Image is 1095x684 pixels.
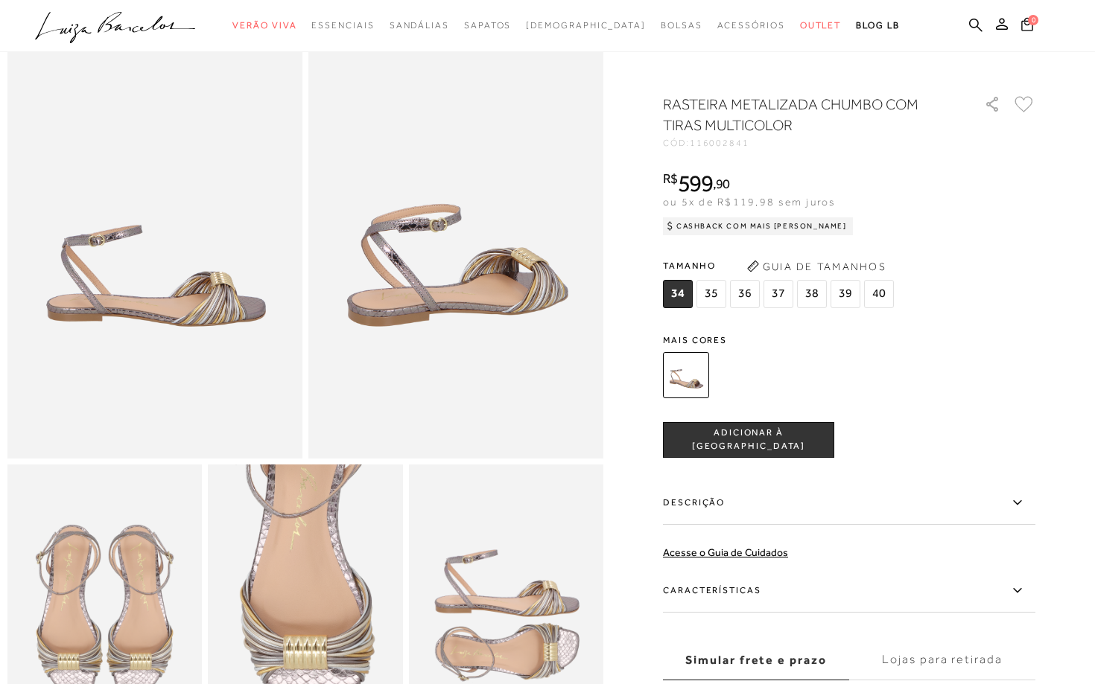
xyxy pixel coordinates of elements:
h1: RASTEIRA METALIZADA CHUMBO COM TIRAS MULTICOLOR [663,94,942,135]
span: 39 [831,280,860,308]
span: 37 [764,280,793,308]
label: Simular frete e prazo [663,640,849,680]
span: ADICIONAR À [GEOGRAPHIC_DATA] [664,427,834,453]
img: image [308,16,603,458]
span: 599 [678,170,713,196]
a: categoryNavScreenReaderText [390,12,449,39]
span: 0 [1028,15,1038,25]
a: categoryNavScreenReaderText [464,12,511,39]
span: Verão Viva [232,20,296,31]
span: 116002841 [690,138,749,148]
span: Essenciais [311,20,374,31]
span: Acessórios [717,20,785,31]
label: Lojas para retirada [849,640,1035,680]
span: ou 5x de R$119,98 sem juros [663,196,835,208]
span: Sapatos [464,20,511,31]
img: RASTEIRA METALIZADA CHUMBO COM TIRAS MULTICOLOR [663,352,709,398]
a: categoryNavScreenReaderText [232,12,296,39]
a: categoryNavScreenReaderText [800,12,842,39]
a: categoryNavScreenReaderText [717,12,785,39]
div: Cashback com Mais [PERSON_NAME] [663,217,853,235]
span: Sandálias [390,20,449,31]
span: 34 [663,280,693,308]
a: categoryNavScreenReaderText [661,12,702,39]
span: 40 [864,280,894,308]
i: , [713,177,730,191]
span: Outlet [800,20,842,31]
label: Características [663,569,1035,613]
i: R$ [663,172,678,185]
a: noSubCategoriesText [526,12,646,39]
span: Bolsas [661,20,702,31]
button: Guia de Tamanhos [742,255,891,278]
span: 35 [696,280,726,308]
a: categoryNavScreenReaderText [311,12,374,39]
span: 36 [730,280,760,308]
button: 0 [1017,16,1038,36]
label: Descrição [663,482,1035,525]
img: image [7,16,302,458]
span: Tamanho [663,255,898,277]
a: Acesse o Guia de Cuidados [663,546,788,558]
button: ADICIONAR À [GEOGRAPHIC_DATA] [663,422,834,458]
a: BLOG LB [856,12,899,39]
span: [DEMOGRAPHIC_DATA] [526,20,646,31]
span: BLOG LB [856,20,899,31]
span: 90 [716,176,730,191]
span: Mais cores [663,336,1035,345]
div: CÓD: [663,138,961,147]
span: 38 [797,280,827,308]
